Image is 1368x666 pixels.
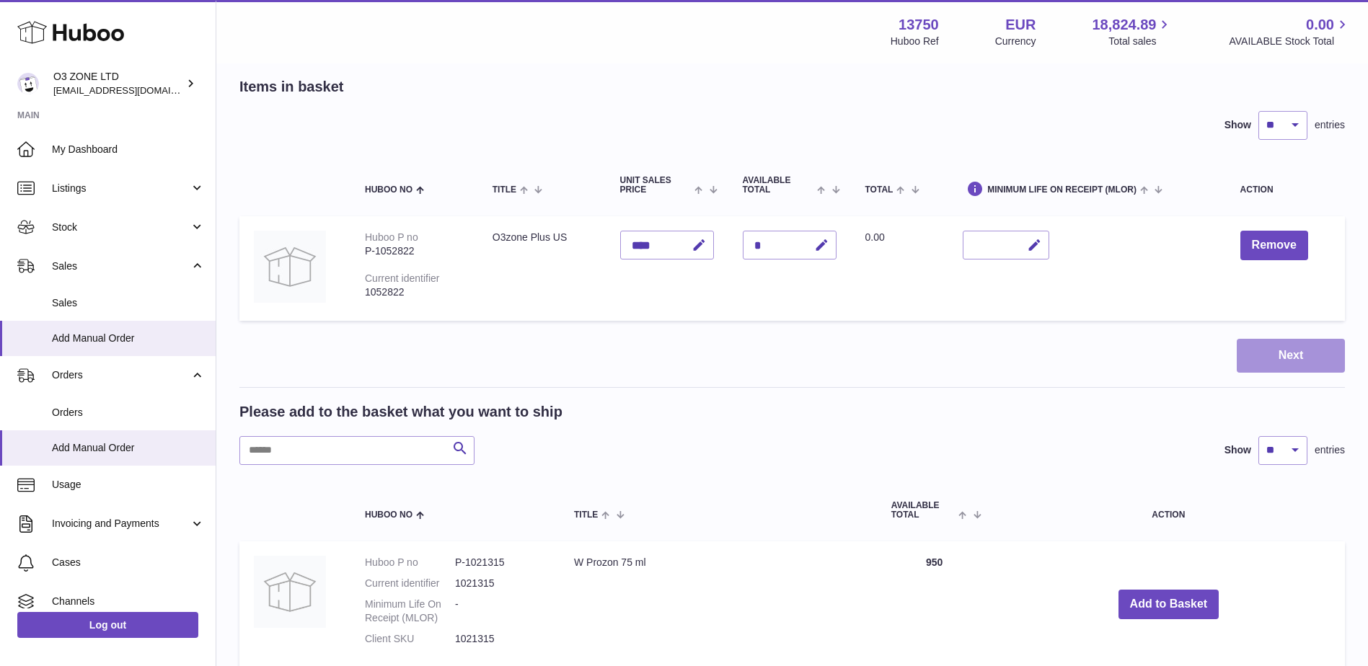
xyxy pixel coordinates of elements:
span: AVAILABLE Total [891,501,956,520]
span: Orders [52,368,190,382]
span: Huboo no [365,510,412,520]
div: Huboo Ref [891,35,939,48]
dd: 1021315 [455,632,545,646]
span: 18,824.89 [1092,15,1156,35]
dt: Current identifier [365,577,455,590]
button: Next [1237,339,1345,373]
label: Show [1224,443,1251,457]
span: 0.00 [1306,15,1334,35]
div: O3 ZONE LTD [53,70,183,97]
span: Title [493,185,516,195]
span: Orders [52,406,205,419]
span: 0.00 [865,231,885,243]
dd: P-1021315 [455,556,545,569]
button: Remove [1240,231,1308,260]
dt: Minimum Life On Receipt (MLOR) [365,598,455,625]
dt: Client SKU [365,632,455,646]
dd: - [455,598,545,625]
span: Sales [52,296,205,310]
span: Sales [52,259,190,273]
span: AVAILABLE Stock Total [1229,35,1351,48]
span: Total [865,185,893,195]
span: Invoicing and Payments [52,517,190,530]
div: 1052822 [365,285,464,299]
span: Add Manual Order [52,332,205,345]
dt: Huboo P no [365,556,455,569]
span: My Dashboard [52,143,205,156]
span: Usage [52,478,205,492]
strong: EUR [1005,15,1036,35]
span: [EMAIL_ADDRESS][DOMAIN_NAME] [53,84,212,96]
a: 0.00 AVAILABLE Stock Total [1229,15,1351,48]
th: Action [992,487,1345,534]
strong: 13750 [899,15,939,35]
label: Show [1224,118,1251,132]
span: Huboo no [365,185,412,195]
button: Add to Basket [1118,590,1219,619]
span: Listings [52,182,190,195]
img: W Prozon 75 ml [254,556,326,628]
div: Current identifier [365,272,440,284]
h2: Please add to the basket what you want to ship [239,402,562,422]
span: Stock [52,221,190,234]
img: O3zone Plus US [254,231,326,303]
h2: Items in basket [239,77,344,97]
dd: 1021315 [455,577,545,590]
div: P-1052822 [365,244,464,258]
img: hello@o3zoneltd.co.uk [17,73,39,94]
div: Currency [995,35,1036,48]
a: Log out [17,612,198,638]
div: Action [1240,185,1331,195]
span: Minimum Life On Receipt (MLOR) [987,185,1137,195]
span: entries [1315,443,1345,457]
span: Title [574,510,598,520]
span: Channels [52,595,205,608]
span: Unit Sales Price [620,176,692,195]
span: Add Manual Order [52,441,205,455]
span: Cases [52,556,205,569]
span: AVAILABLE Total [743,176,814,195]
span: entries [1315,118,1345,132]
a: 18,824.89 Total sales [1092,15,1173,48]
span: Total sales [1108,35,1173,48]
td: O3zone Plus US [478,216,606,321]
div: Huboo P no [365,231,418,243]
